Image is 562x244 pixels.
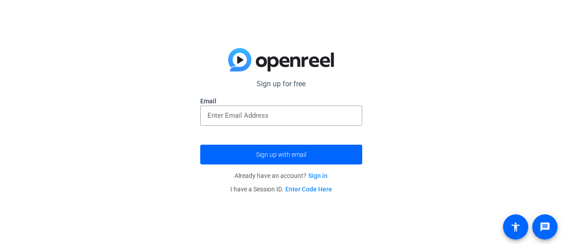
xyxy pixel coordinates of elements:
label: Email [200,97,362,106]
span: I have a Session ID. [230,186,332,193]
a: Sign in [308,172,328,179]
button: Sign up with email [200,145,362,164]
span: Already have an account? [234,172,328,179]
p: Sign up for free [200,79,362,89]
mat-icon: message [540,222,550,232]
img: blue-gradient.svg [228,48,334,71]
mat-icon: accessibility [510,222,521,232]
a: Enter Code Here [285,186,332,193]
input: Enter Email Address [207,110,355,121]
